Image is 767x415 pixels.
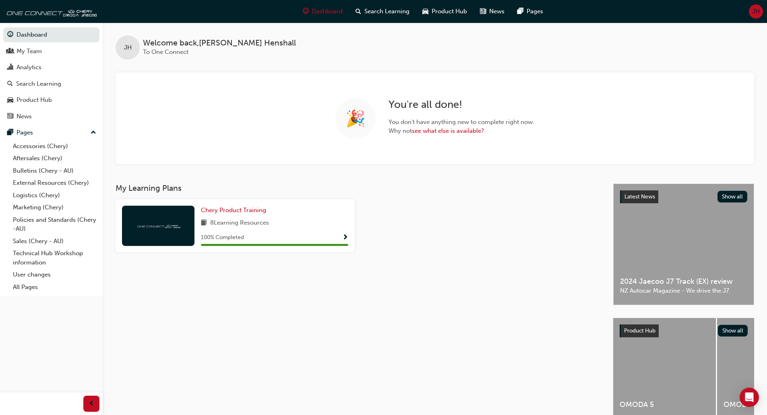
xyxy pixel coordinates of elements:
[620,324,748,337] a: Product HubShow all
[342,234,348,242] span: Show Progress
[4,3,97,19] img: oneconnect
[10,201,99,214] a: Marketing (Chery)
[201,206,266,214] span: Chery Product Training
[143,39,296,48] span: Welcome back , [PERSON_NAME] Henshall
[10,281,99,293] a: All Pages
[356,6,361,17] span: search-icon
[303,6,309,17] span: guage-icon
[3,60,99,75] a: Analytics
[620,286,747,295] span: NZ Autocar Magazine - We drive the J7.
[473,3,511,20] a: news-iconNews
[124,43,132,52] span: JH
[10,165,99,177] a: Bulletins (Chery - AU)
[10,177,99,189] a: External Resources (Chery)
[10,247,99,268] a: Technical Hub Workshop information
[296,3,349,20] a: guage-iconDashboard
[489,7,504,16] span: News
[91,128,96,138] span: up-icon
[364,7,409,16] span: Search Learning
[620,277,747,286] span: 2024 Jaecoo J7 Track (EX) review
[7,31,13,39] span: guage-icon
[16,79,61,89] div: Search Learning
[7,97,13,104] span: car-icon
[3,26,99,125] button: DashboardMy TeamAnalyticsSearch LearningProduct HubNews
[389,118,534,127] span: You don ' t have anything new to complete right now.
[201,233,244,242] span: 100 % Completed
[143,48,188,56] span: To One Connect
[432,7,467,16] span: Product Hub
[416,3,473,20] a: car-iconProduct Hub
[7,129,13,136] span: pages-icon
[349,3,416,20] a: search-iconSearch Learning
[10,140,99,153] a: Accessories (Chery)
[422,6,428,17] span: car-icon
[10,189,99,202] a: Logistics (Chery)
[613,184,754,305] a: Latest NewsShow all2024 Jaecoo J7 Track (EX) reviewNZ Autocar Magazine - We drive the J7.
[749,4,763,19] button: JH
[389,98,534,111] h2: You ' re all done!
[389,126,534,136] span: Why not
[17,112,32,121] div: News
[345,114,366,123] span: 🎉
[7,81,13,88] span: search-icon
[201,218,207,228] span: book-icon
[10,152,99,165] a: Aftersales (Chery)
[17,63,41,72] div: Analytics
[89,399,95,409] span: prev-icon
[624,193,655,200] span: Latest News
[3,44,99,59] a: My Team
[620,400,709,409] span: OMODA 5
[517,6,523,17] span: pages-icon
[3,125,99,140] button: Pages
[116,184,600,193] h3: My Learning Plans
[717,191,748,202] button: Show all
[136,222,180,229] img: oneconnect
[17,95,52,105] div: Product Hub
[342,233,348,243] button: Show Progress
[10,268,99,281] a: User changes
[17,47,42,56] div: My Team
[201,206,269,215] a: Chery Product Training
[3,76,99,91] a: Search Learning
[740,388,759,407] div: Open Intercom Messenger
[752,7,760,16] span: JH
[7,64,13,71] span: chart-icon
[527,7,543,16] span: Pages
[7,48,13,55] span: people-icon
[3,109,99,124] a: News
[620,190,747,203] a: Latest NewsShow all
[10,214,99,235] a: Policies and Standards (Chery -AU)
[7,113,13,120] span: news-icon
[480,6,486,17] span: news-icon
[624,327,655,334] span: Product Hub
[210,218,269,228] span: 8 Learning Resources
[10,235,99,248] a: Sales (Chery - AU)
[511,3,550,20] a: pages-iconPages
[3,93,99,107] a: Product Hub
[312,7,343,16] span: Dashboard
[718,325,748,337] button: Show all
[3,27,99,42] a: Dashboard
[412,127,484,134] a: see what else is available?
[17,128,33,137] div: Pages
